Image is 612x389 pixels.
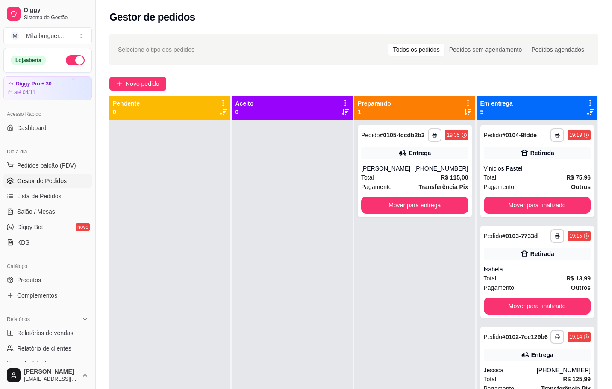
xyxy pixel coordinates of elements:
[484,298,591,315] button: Mover para finalizado
[3,76,92,100] a: Diggy Pro + 30até 04/11
[3,205,92,218] a: Salão / Mesas
[113,99,140,108] p: Pendente
[566,174,591,181] strong: R$ 75,96
[527,44,589,56] div: Pedidos agendados
[17,161,76,170] span: Pedidos balcão (PDV)
[484,197,591,214] button: Mover para finalizado
[17,276,41,284] span: Produtos
[502,132,537,139] strong: # 0104-9fdde
[3,342,92,355] a: Relatório de clientes
[17,344,71,353] span: Relatório de clientes
[530,250,554,258] div: Retirada
[358,108,391,116] p: 1
[3,145,92,159] div: Dia a dia
[3,365,92,386] button: [PERSON_NAME][EMAIL_ADDRESS][DOMAIN_NAME]
[480,99,513,108] p: Em entrega
[3,159,92,172] button: Pedidos balcão (PDV)
[419,183,468,190] strong: Transferência Pix
[388,44,444,56] div: Todos os pedidos
[17,291,57,300] span: Complementos
[441,174,468,181] strong: R$ 115,00
[484,173,497,182] span: Total
[17,360,69,368] span: Relatório de mesas
[414,164,468,173] div: [PHONE_NUMBER]
[569,132,582,139] div: 19:19
[409,149,431,157] div: Entrega
[484,333,503,340] span: Pedido
[3,259,92,273] div: Catálogo
[502,333,548,340] strong: # 0102-7cc129b6
[3,236,92,249] a: KDS
[361,197,468,214] button: Mover para entrega
[24,6,88,14] span: Diggy
[113,108,140,116] p: 0
[566,275,591,282] strong: R$ 13,99
[3,220,92,234] a: Diggy Botnovo
[484,233,503,239] span: Pedido
[11,32,19,40] span: M
[7,316,30,323] span: Relatórios
[109,77,166,91] button: Novo pedido
[16,81,52,87] article: Diggy Pro + 30
[563,376,591,383] strong: R$ 125,99
[17,177,67,185] span: Gestor de Pedidos
[484,132,503,139] span: Pedido
[537,366,591,374] div: [PHONE_NUMBER]
[571,284,591,291] strong: Outros
[235,99,254,108] p: Aceito
[380,132,425,139] strong: # 0105-fccdb2b3
[66,55,85,65] button: Alterar Status
[235,108,254,116] p: 0
[17,329,74,337] span: Relatórios de vendas
[569,233,582,239] div: 19:15
[484,182,515,192] span: Pagamento
[3,357,92,371] a: Relatório de mesas
[3,189,92,203] a: Lista de Pedidos
[531,351,553,359] div: Entrega
[116,81,122,87] span: plus
[3,326,92,340] a: Relatórios de vendas
[361,132,380,139] span: Pedido
[3,273,92,287] a: Produtos
[569,333,582,340] div: 19:14
[571,183,591,190] strong: Outros
[3,174,92,188] a: Gestor de Pedidos
[26,32,64,40] div: Mila burguer ...
[118,45,194,54] span: Selecione o tipo dos pedidos
[444,44,527,56] div: Pedidos sem agendamento
[358,99,391,108] p: Preparando
[484,164,591,173] div: Vinicios Pastel
[502,233,538,239] strong: # 0103-7733d
[447,132,459,139] div: 19:35
[484,265,591,274] div: Isabela
[14,89,35,96] article: até 04/11
[361,173,374,182] span: Total
[530,149,554,157] div: Retirada
[3,27,92,44] button: Select a team
[126,79,159,88] span: Novo pedido
[361,164,414,173] div: [PERSON_NAME]
[3,3,92,24] a: DiggySistema de Gestão
[480,108,513,116] p: 5
[17,124,47,132] span: Dashboard
[17,207,55,216] span: Salão / Mesas
[24,368,78,376] span: [PERSON_NAME]
[3,121,92,135] a: Dashboard
[3,289,92,302] a: Complementos
[484,274,497,283] span: Total
[17,238,29,247] span: KDS
[24,14,88,21] span: Sistema de Gestão
[17,192,62,200] span: Lista de Pedidos
[24,376,78,383] span: [EMAIL_ADDRESS][DOMAIN_NAME]
[3,107,92,121] div: Acesso Rápido
[11,56,46,65] div: Loja aberta
[484,283,515,292] span: Pagamento
[109,10,195,24] h2: Gestor de pedidos
[484,374,497,384] span: Total
[17,223,43,231] span: Diggy Bot
[484,366,537,374] div: Jéssica
[361,182,392,192] span: Pagamento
